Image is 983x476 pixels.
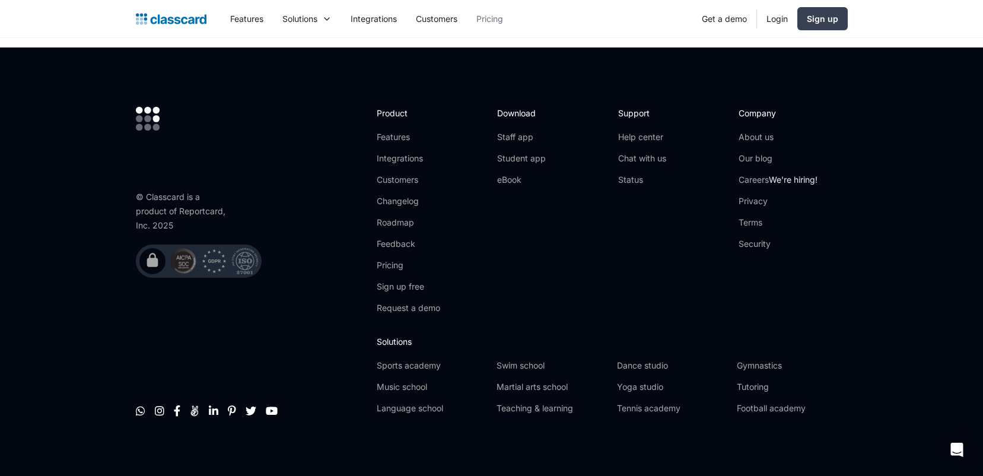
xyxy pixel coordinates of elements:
[377,259,440,271] a: Pricing
[497,107,546,119] h2: Download
[807,12,838,25] div: Sign up
[377,281,440,293] a: Sign up free
[467,5,513,32] a: Pricing
[266,405,278,417] a: 
[377,131,440,143] a: Features
[209,405,218,417] a: 
[341,5,406,32] a: Integrations
[739,195,817,207] a: Privacy
[737,381,847,393] a: Tutoring
[497,381,607,393] a: Martial arts school
[497,131,546,143] a: Staff app
[377,360,487,372] a: Sports academy
[943,436,971,464] div: Open Intercom Messenger
[737,360,847,372] a: Gymnastics
[406,5,467,32] a: Customers
[739,174,817,186] a: CareersWe're hiring!
[377,238,440,250] a: Feedback
[739,238,817,250] a: Security
[617,381,727,393] a: Yoga studio
[497,360,607,372] a: Swim school
[377,195,440,207] a: Changelog
[617,402,727,414] a: Tennis academy
[136,190,231,233] div: © Classcard is a product of Reportcard, Inc. 2025
[618,131,666,143] a: Help center
[797,7,848,30] a: Sign up
[497,402,607,414] a: Teaching & learning
[136,405,145,417] a: 
[377,381,487,393] a: Music school
[221,5,273,32] a: Features
[739,153,817,164] a: Our blog
[377,217,440,229] a: Roadmap
[617,360,727,372] a: Dance studio
[282,12,317,25] div: Solutions
[377,107,440,119] h2: Product
[246,405,256,417] a: 
[136,11,206,27] a: Logo
[618,174,666,186] a: Status
[757,5,797,32] a: Login
[497,174,546,186] a: eBook
[618,107,666,119] h2: Support
[377,302,440,314] a: Request a demo
[377,402,487,414] a: Language school
[273,5,341,32] div: Solutions
[228,405,236,417] a: 
[155,405,164,417] a: 
[497,153,546,164] a: Student app
[190,405,199,417] a: 
[377,335,847,348] h2: Solutions
[618,153,666,164] a: Chat with us
[739,107,817,119] h2: Company
[692,5,756,32] a: Get a demo
[377,174,440,186] a: Customers
[174,405,180,417] a: 
[737,402,847,414] a: Football academy
[739,131,817,143] a: About us
[377,153,440,164] a: Integrations
[769,174,817,185] span: We're hiring!
[739,217,817,229] a: Terms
